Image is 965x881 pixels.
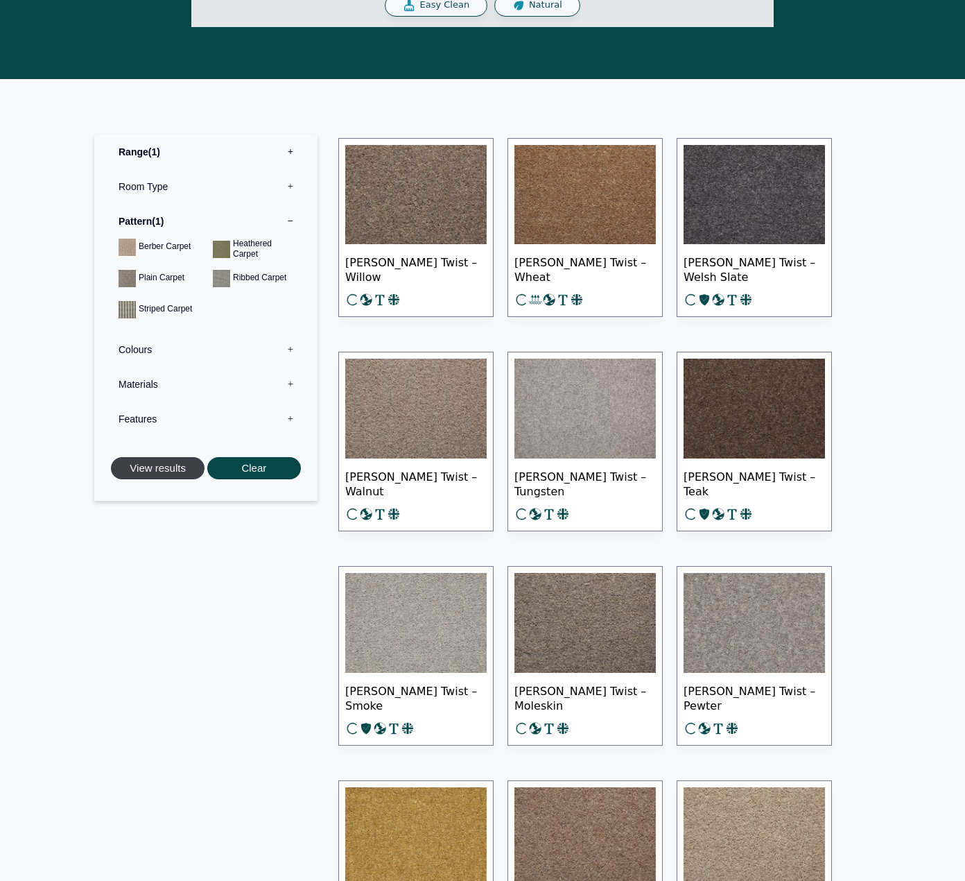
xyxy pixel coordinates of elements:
button: Clear [207,457,301,480]
label: Features [105,402,307,436]
a: [PERSON_NAME] Twist – Walnut [338,352,494,531]
a: [PERSON_NAME] Twist – Tungsten [507,352,663,531]
a: [PERSON_NAME] Twist – Moleskin [507,566,663,746]
a: [PERSON_NAME] Twist – Wheat [507,138,663,318]
a: [PERSON_NAME] Twist – Pewter [677,566,832,746]
img: Tomkinson Twist Willow [345,145,487,245]
a: [PERSON_NAME] Twist – Teak [677,352,832,531]
span: [PERSON_NAME] Twist – Moleskin [514,673,656,721]
span: [PERSON_NAME] Twist – Tungsten [514,459,656,507]
span: [PERSON_NAME] Twist – Willow [345,244,487,293]
label: Room Type [105,169,307,204]
img: Tomkinson Twist - Moleskin [514,573,656,673]
img: Tomkinson Twist Smoke [345,573,487,673]
label: Pattern [105,204,307,239]
img: Tomkinson Twist Tungsten [514,359,656,459]
img: Tomkinson Twist - Pewter [684,573,825,673]
label: Materials [105,367,307,402]
img: Tomkinson Twist - Wheat [514,145,656,245]
span: [PERSON_NAME] Twist – Wheat [514,244,656,293]
a: [PERSON_NAME] Twist – Smoke [338,566,494,746]
button: View results [111,457,205,480]
label: Range [105,135,307,169]
span: 1 [152,216,164,227]
span: [PERSON_NAME] Twist – Walnut [345,459,487,507]
span: [PERSON_NAME] Twist – Smoke [345,673,487,721]
a: [PERSON_NAME] Twist – Willow [338,138,494,318]
span: [PERSON_NAME] Twist – Pewter [684,673,825,721]
img: Tomkinson Twist - Walnut [345,359,487,459]
label: Colours [105,332,307,367]
span: [PERSON_NAME] Twist – Teak [684,459,825,507]
span: [PERSON_NAME] Twist – Welsh Slate [684,244,825,293]
img: Tomkinson Twist Welsh Slate [684,145,825,245]
img: Tomkinson Twist - Teak [684,359,825,459]
a: [PERSON_NAME] Twist – Welsh Slate [677,138,832,318]
span: 1 [148,146,160,157]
